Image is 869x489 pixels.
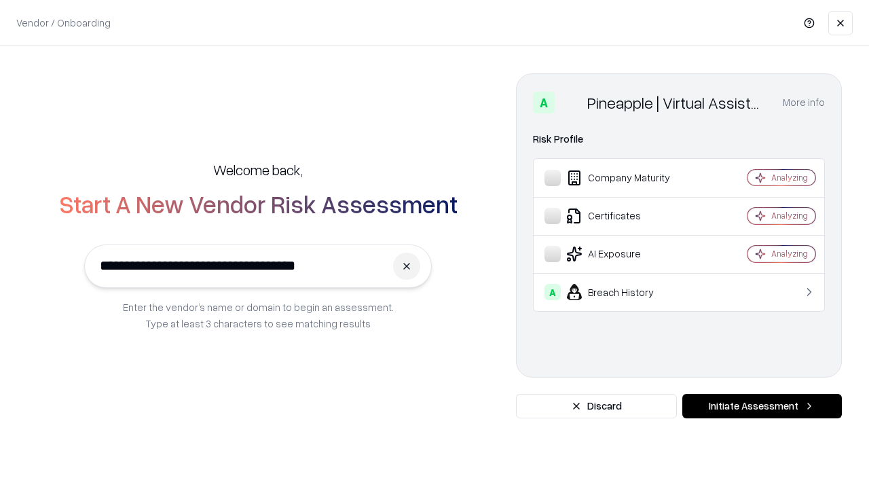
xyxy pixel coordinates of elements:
[560,92,582,113] img: Pineapple | Virtual Assistant Agency
[544,284,561,300] div: A
[59,190,458,217] h2: Start A New Vendor Risk Assessment
[123,299,394,331] p: Enter the vendor’s name or domain to begin an assessment. Type at least 3 characters to see match...
[533,131,825,147] div: Risk Profile
[682,394,842,418] button: Initiate Assessment
[16,16,111,30] p: Vendor / Onboarding
[771,210,808,221] div: Analyzing
[544,170,707,186] div: Company Maturity
[544,284,707,300] div: Breach History
[771,248,808,259] div: Analyzing
[544,246,707,262] div: AI Exposure
[533,92,555,113] div: A
[213,160,303,179] h5: Welcome back,
[544,208,707,224] div: Certificates
[783,90,825,115] button: More info
[516,394,677,418] button: Discard
[587,92,766,113] div: Pineapple | Virtual Assistant Agency
[771,172,808,183] div: Analyzing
